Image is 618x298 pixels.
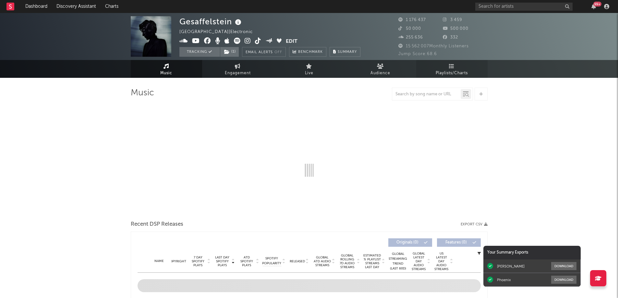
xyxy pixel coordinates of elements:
button: (1) [220,47,239,57]
button: Features(0) [437,238,481,247]
span: Copyright [167,259,186,263]
input: Search by song name or URL [392,92,461,97]
span: Playlists/Charts [436,69,468,77]
div: [GEOGRAPHIC_DATA] | Electronic [179,28,260,36]
a: Music [131,60,202,78]
div: [PERSON_NAME] [497,264,525,268]
input: Search for artists [475,3,573,11]
div: Your Summary Exports [483,246,581,259]
span: Global ATD Audio Streams [313,256,331,267]
span: Audience [370,69,390,77]
span: Features ( 0 ) [441,241,471,244]
a: Benchmark [289,47,326,57]
button: Download [551,276,576,284]
a: Engagement [202,60,273,78]
span: Released [290,259,305,263]
button: 99+ [591,4,596,9]
span: 50 000 [398,27,421,31]
button: Originals(0) [388,238,432,247]
span: US Latest Day Audio Streams [434,252,449,271]
span: 7 Day Spotify Plays [189,256,207,267]
button: Export CSV [461,222,488,226]
span: Engagement [225,69,251,77]
a: Audience [345,60,416,78]
div: 99 + [593,2,601,6]
span: Music [160,69,172,77]
span: Global Rolling 7D Audio Streams [338,254,356,269]
div: Gesaffelstein [179,16,243,27]
span: Estimated % Playlist Streams Last Day [363,254,381,269]
button: Tracking [179,47,220,57]
a: Live [273,60,345,78]
span: ATD Spotify Plays [238,256,255,267]
span: Originals ( 0 ) [393,241,422,244]
span: ( 1 ) [220,47,239,57]
div: Name [151,259,168,264]
div: Global Streaming Trend (Last 60D) [388,252,408,271]
span: 1 176 437 [398,18,426,22]
button: Edit [286,38,297,46]
span: Benchmark [298,48,323,56]
span: Summary [338,50,357,54]
em: Off [274,51,282,54]
button: Download [551,262,576,270]
button: Summary [330,47,360,57]
span: 15 562 007 Monthly Listeners [398,44,469,48]
span: 500 000 [443,27,468,31]
span: Recent DSP Releases [131,221,183,228]
span: 255 636 [398,35,423,40]
span: Live [305,69,313,77]
span: Jump Score: 68.6 [398,52,437,56]
span: Last Day Spotify Plays [214,256,231,267]
button: Email AlertsOff [242,47,286,57]
span: 332 [443,35,458,40]
span: Global Latest Day Audio Streams [411,252,427,271]
span: 3 459 [443,18,462,22]
span: Spotify Popularity [262,256,281,266]
div: Phoenix [497,278,511,282]
a: Playlists/Charts [416,60,488,78]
